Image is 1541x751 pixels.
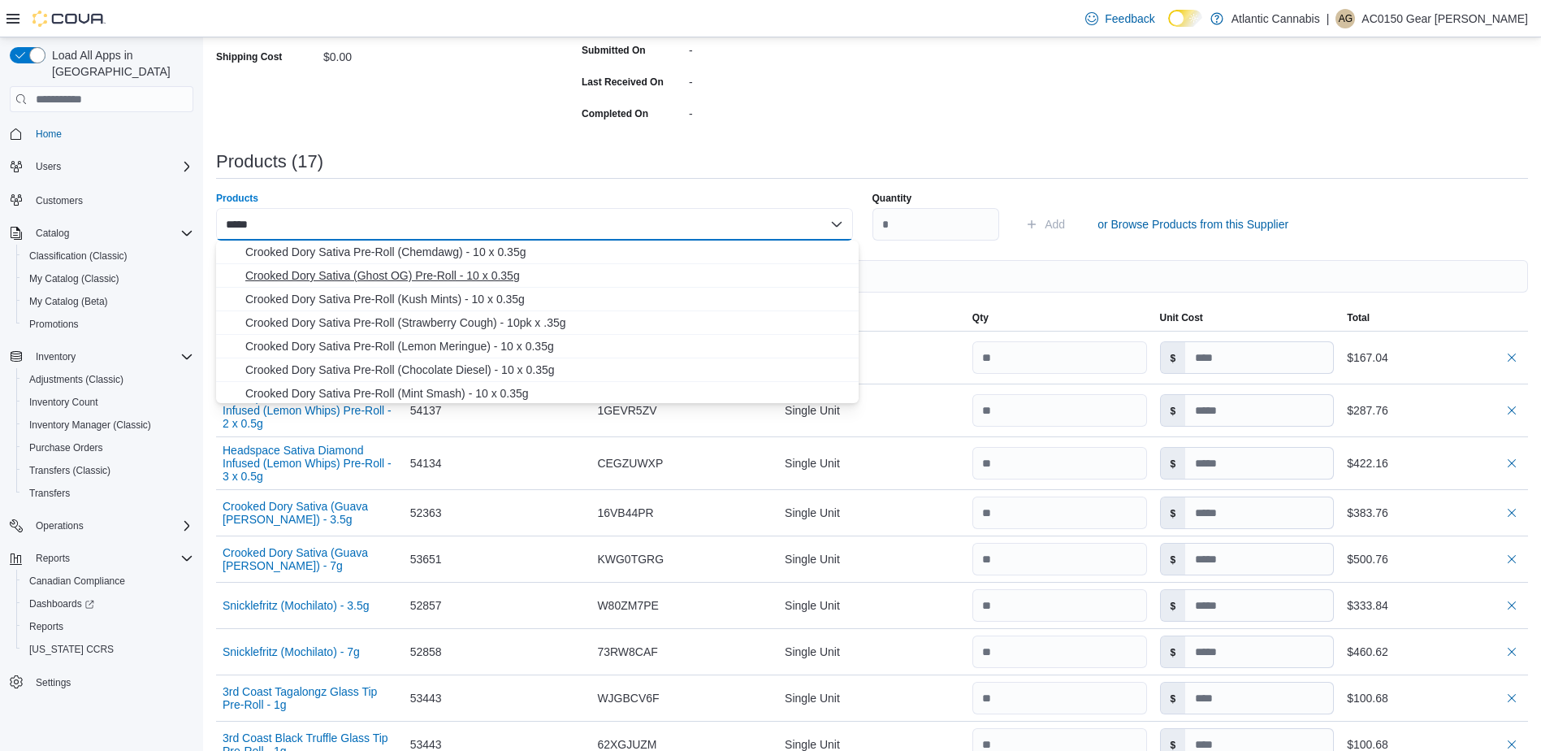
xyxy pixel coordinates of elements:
[216,288,859,311] button: Crooked Dory Sativa Pre-Roll (Kush Mints) - 10 x 0.35g
[16,482,200,505] button: Transfers
[1161,342,1186,373] label: $
[29,516,90,536] button: Operations
[778,305,966,331] button: Unit
[1361,9,1528,28] p: AC0150 Gear [PERSON_NAME]
[23,415,193,435] span: Inventory Manager (Classic)
[23,484,193,503] span: Transfers
[3,188,200,211] button: Customers
[1347,549,1522,569] div: $500.76
[29,347,82,367] button: Inventory
[29,464,110,477] span: Transfers (Classic)
[582,44,646,57] label: Submitted On
[1327,9,1330,28] p: |
[223,546,397,572] button: Crooked Dory Sativa (Guava [PERSON_NAME]) - 7g
[689,69,907,89] div: -
[29,295,108,308] span: My Catalog (Beta)
[1339,9,1353,28] span: AG
[597,688,659,708] span: WJGBCV6F
[29,396,98,409] span: Inventory Count
[216,241,859,453] div: Choose from the following options
[597,642,657,662] span: 73RW8CAF
[3,222,200,245] button: Catalog
[29,597,94,610] span: Dashboards
[29,673,77,692] a: Settings
[23,594,101,614] a: Dashboards
[1347,503,1522,523] div: $383.76
[16,245,200,267] button: Classification (Classic)
[1347,311,1370,324] span: Total
[223,391,397,430] button: Headspace Sativa Diamond Infused (Lemon Whips) Pre-Roll - 2 x 0.5g
[778,497,966,529] div: Single Unit
[16,290,200,313] button: My Catalog (Beta)
[1161,497,1186,528] label: $
[1232,9,1320,28] p: Atlantic Cannabis
[1335,9,1355,28] div: AC0150 Gear Mike
[32,11,106,27] img: Cova
[216,311,859,335] button: Crooked Dory Sativa Pre-Roll (Strawberry Cough) - 10pk x .35g
[16,570,200,593] button: Canadian Compliance
[1079,2,1161,35] a: Feedback
[410,401,442,420] span: 54137
[830,218,843,231] button: Close list of options
[1154,305,1341,331] button: Unit Cost
[216,50,282,63] label: Shipping Cost
[410,503,442,523] span: 52363
[45,47,193,80] span: Load All Apps in [GEOGRAPHIC_DATA]
[778,682,966,714] div: Single Unit
[23,484,76,503] a: Transfers
[36,350,76,363] span: Inventory
[216,335,859,358] button: Crooked Dory Sativa Pre-Roll (Lemon Meringue) - 10 x 0.35g
[410,688,442,708] span: 53443
[36,676,71,689] span: Settings
[16,615,200,638] button: Reports
[410,596,442,615] span: 52857
[36,160,61,173] span: Users
[1091,208,1295,241] button: or Browse Products from this Supplier
[223,500,397,526] button: Crooked Dory Sativa (Guava [PERSON_NAME]) - 3.5g
[23,594,193,614] span: Dashboards
[16,459,200,482] button: Transfers (Classic)
[23,292,115,311] a: My Catalog (Beta)
[16,368,200,391] button: Adjustments (Classic)
[689,37,907,57] div: -
[29,124,68,144] a: Home
[3,514,200,537] button: Operations
[1168,27,1169,28] span: Dark Mode
[23,246,134,266] a: Classification (Classic)
[216,192,258,205] label: Products
[23,269,193,289] span: My Catalog (Classic)
[23,617,70,636] a: Reports
[29,250,128,263] span: Classification (Classic)
[1019,208,1071,241] button: Add
[23,315,193,334] span: Promotions
[23,617,193,636] span: Reports
[216,382,859,406] button: Crooked Dory Sativa Pre-Roll (Mint Smash) - 10 x 0.35g
[778,636,966,668] div: Single Unit
[689,101,907,120] div: -
[29,124,193,144] span: Home
[16,638,200,661] button: [US_STATE] CCRS
[3,547,200,570] button: Reports
[23,269,126,289] a: My Catalog (Classic)
[1347,688,1522,708] div: $100.68
[216,358,859,382] button: Crooked Dory Sativa Pre-Roll (Chocolate Diesel) - 10 x 0.35g
[1105,11,1154,27] span: Feedback
[29,189,193,210] span: Customers
[23,393,105,412] a: Inventory Count
[23,461,193,480] span: Transfers (Classic)
[29,272,119,285] span: My Catalog (Classic)
[1347,401,1522,420] div: $287.76
[29,157,193,176] span: Users
[23,571,193,591] span: Canadian Compliance
[23,571,132,591] a: Canadian Compliance
[778,447,966,480] div: Single Unit
[29,157,67,176] button: Users
[410,454,442,473] span: 54134
[29,224,76,243] button: Catalog
[410,549,442,569] span: 53651
[29,441,103,454] span: Purchase Orders
[29,620,63,633] span: Reports
[1045,216,1065,232] span: Add
[29,224,193,243] span: Catalog
[972,311,989,324] span: Qty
